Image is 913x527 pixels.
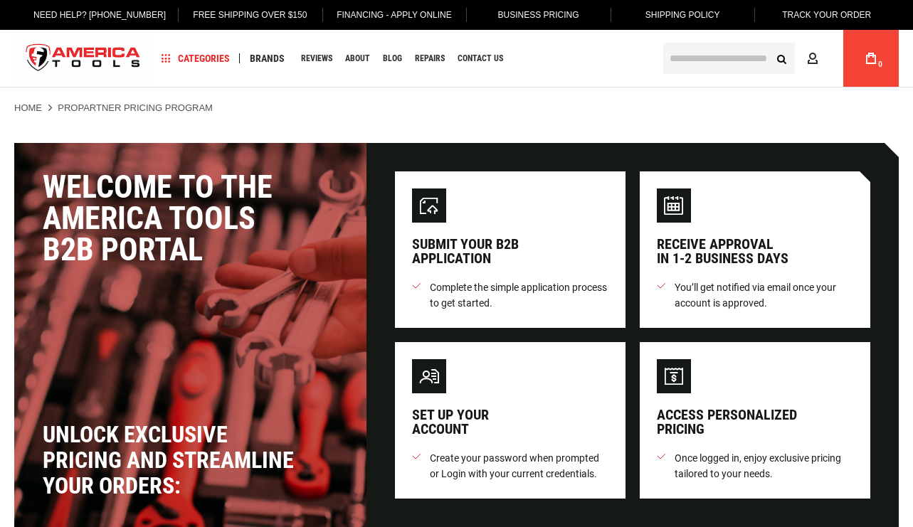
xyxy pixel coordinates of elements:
[645,10,720,20] span: Shipping Policy
[408,49,451,68] a: Repairs
[295,49,339,68] a: Reviews
[14,32,152,85] img: America Tools
[675,450,853,481] span: Once logged in, enjoy exclusive pricing tailored to your needs.
[43,422,299,499] div: Unlock exclusive pricing and streamline your orders:
[345,54,370,63] span: About
[14,102,42,115] a: Home
[657,237,788,265] div: Receive approval in 1-2 business days
[878,60,882,68] span: 0
[162,53,230,63] span: Categories
[383,54,402,63] span: Blog
[857,30,885,87] a: 0
[43,171,338,265] div: Welcome to the America Tools B2B Portal
[58,102,213,113] strong: ProPartner Pricing Program
[412,408,489,436] div: Set up your account
[14,32,152,85] a: store logo
[430,280,608,311] span: Complete the simple application process to get started.
[430,450,608,481] span: Create your password when prompted or Login with your current credentials.
[451,49,510,68] a: Contact Us
[415,54,445,63] span: Repairs
[155,49,236,68] a: Categories
[339,49,376,68] a: About
[243,49,291,68] a: Brands
[768,45,795,72] button: Search
[657,408,797,436] div: Access personalized pricing
[376,49,408,68] a: Blog
[675,280,853,311] span: You’ll get notified via email once your account is approved.
[458,54,503,63] span: Contact Us
[412,237,519,265] div: Submit your B2B application
[250,53,285,63] span: Brands
[301,54,332,63] span: Reviews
